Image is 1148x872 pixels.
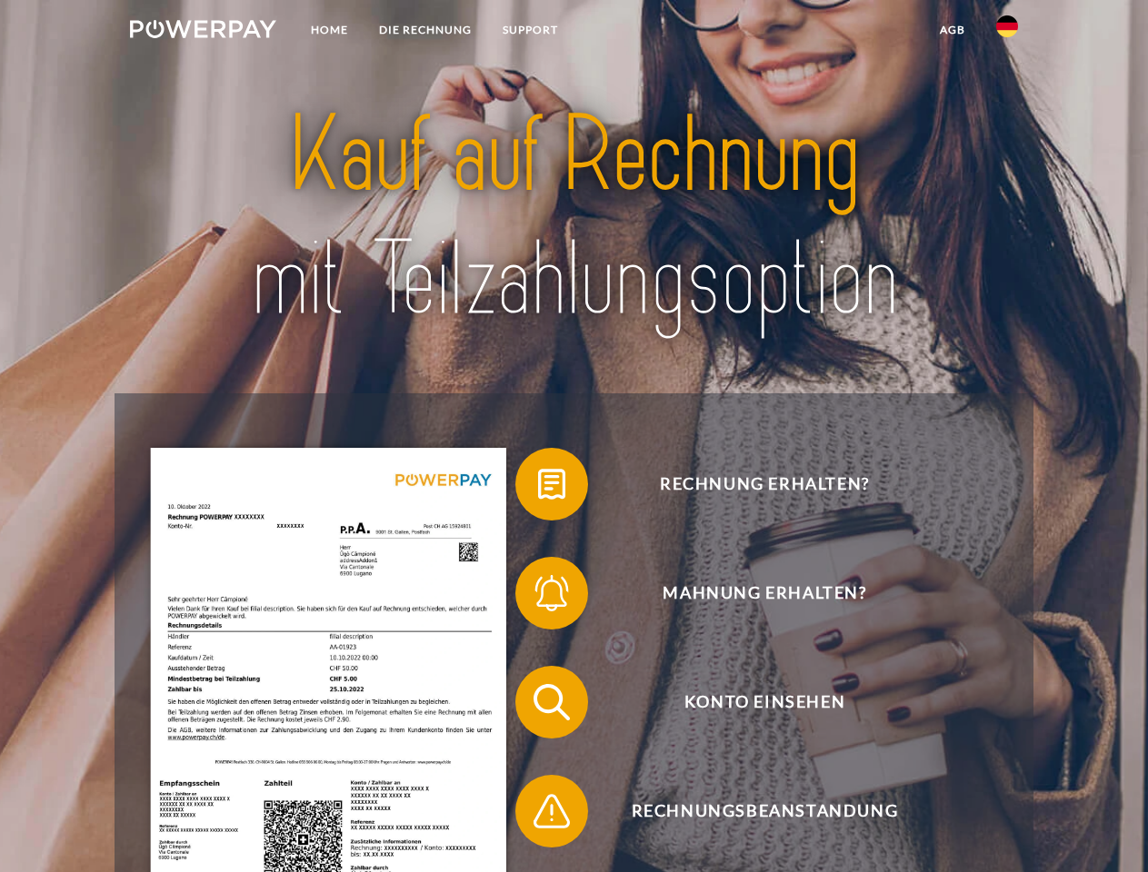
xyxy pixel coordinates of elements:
span: Rechnungsbeanstandung [542,775,987,847]
button: Rechnungsbeanstandung [515,775,988,847]
span: Mahnung erhalten? [542,557,987,629]
button: Mahnung erhalten? [515,557,988,629]
a: SUPPORT [487,14,574,46]
img: logo-powerpay-white.svg [130,20,276,38]
a: agb [924,14,981,46]
img: qb_warning.svg [529,788,574,834]
span: Konto einsehen [542,666,987,738]
img: title-powerpay_de.svg [174,87,974,348]
button: Konto einsehen [515,666,988,738]
span: Rechnung erhalten? [542,448,987,520]
button: Rechnung erhalten? [515,448,988,520]
img: qb_bill.svg [529,461,574,507]
a: Home [295,14,364,46]
img: qb_bell.svg [529,570,574,616]
img: qb_search.svg [529,679,574,725]
img: de [996,15,1018,37]
a: DIE RECHNUNG [364,14,487,46]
